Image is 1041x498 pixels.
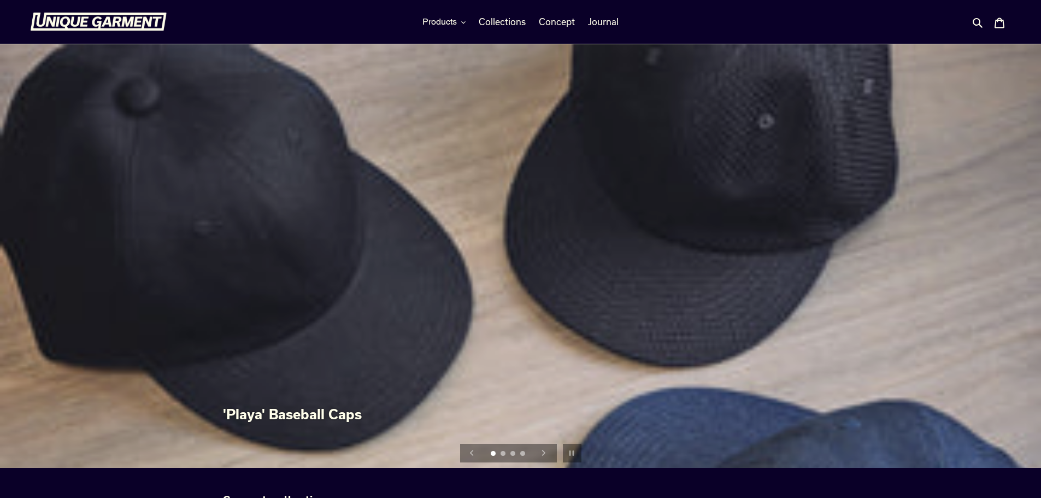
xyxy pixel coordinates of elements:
span: Collections [479,16,526,27]
a: Journal [583,14,624,30]
button: Next slide [532,441,556,465]
a: Collections [473,14,531,30]
a: Concept [533,14,580,30]
span: Products [422,16,457,27]
a: Load slide 2 [501,451,507,458]
a: Load slide 4 [520,451,527,458]
span: 'Playa' Baseball Caps [223,406,362,422]
span: Concept [539,16,575,27]
img: Unique Garment [30,13,167,31]
a: Load slide 3 [510,451,517,458]
a: Load slide 1 [491,451,497,458]
button: Products [417,14,471,30]
button: Previous slide [460,441,484,465]
span: Journal [588,16,619,27]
